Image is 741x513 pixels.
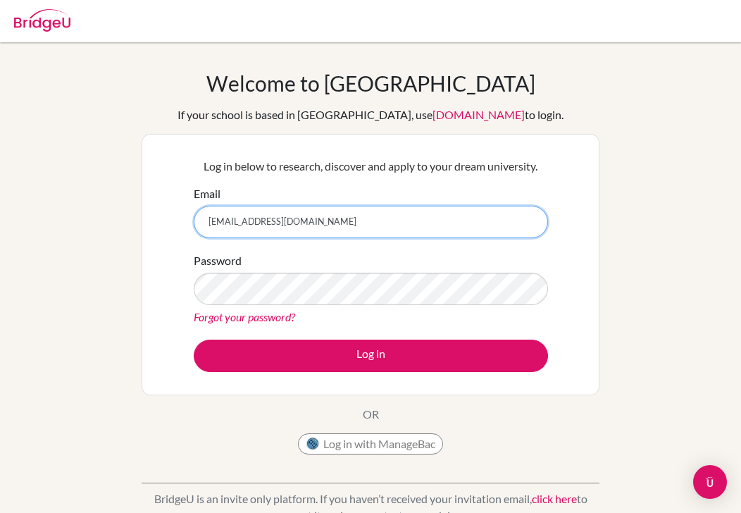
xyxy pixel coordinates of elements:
label: Password [194,252,242,269]
button: Log in [194,340,548,372]
h1: Welcome to [GEOGRAPHIC_DATA] [206,70,535,96]
a: Forgot your password? [194,310,295,323]
div: Open Intercom Messenger [693,465,727,499]
a: click here [532,492,577,505]
button: Log in with ManageBac [298,433,443,455]
div: If your school is based in [GEOGRAPHIC_DATA], use to login. [178,106,563,123]
label: Email [194,185,220,202]
p: OR [363,406,379,423]
a: [DOMAIN_NAME] [432,108,525,121]
p: Log in below to research, discover and apply to your dream university. [194,158,548,175]
img: Bridge-U [14,9,70,32]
